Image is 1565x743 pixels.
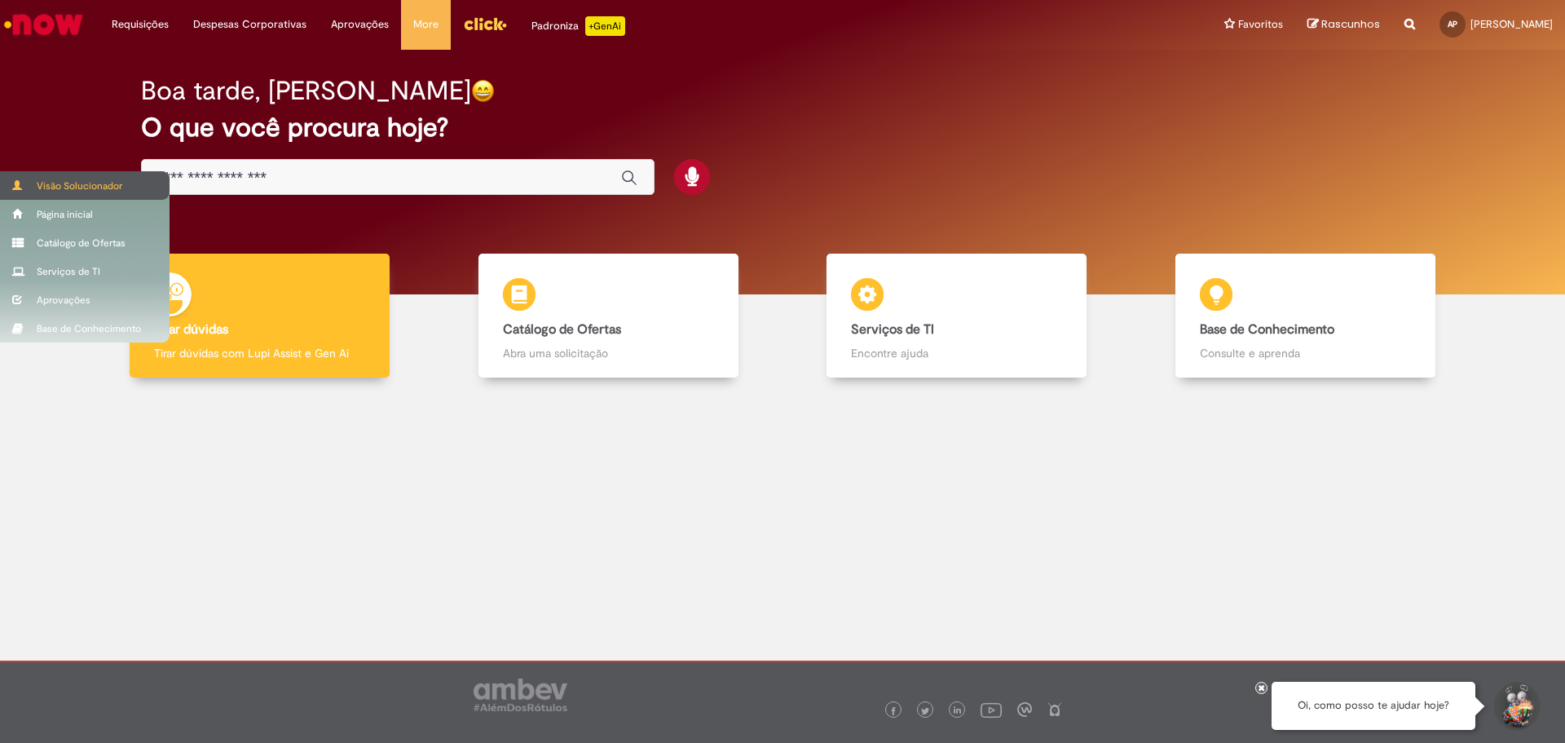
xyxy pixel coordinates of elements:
span: Favoritos [1238,16,1283,33]
h2: Boa tarde, [PERSON_NAME] [141,77,471,105]
img: ServiceNow [2,8,86,41]
a: Tirar dúvidas Tirar dúvidas com Lupi Assist e Gen Ai [86,254,434,378]
b: Base de Conhecimento [1200,321,1334,338]
img: logo_footer_workplace.png [1017,702,1032,717]
img: logo_footer_twitter.png [921,707,929,715]
a: Rascunhos [1307,17,1380,33]
img: logo_footer_naosei.png [1047,702,1062,717]
span: Rascunhos [1321,16,1380,32]
div: Padroniza [531,16,625,36]
span: More [413,16,439,33]
span: Despesas Corporativas [193,16,306,33]
p: Consulte e aprenda [1200,345,1411,361]
button: Iniciar Conversa de Suporte [1492,682,1541,731]
b: Serviços de TI [851,321,934,338]
img: happy-face.png [471,79,495,103]
img: logo_footer_facebook.png [889,707,897,715]
div: Oi, como posso te ajudar hoje? [1272,682,1475,730]
a: Base de Conhecimento Consulte e aprenda [1131,254,1480,378]
p: Abra uma solicitação [503,345,714,361]
a: Serviços de TI Encontre ajuda [782,254,1131,378]
b: Tirar dúvidas [154,321,228,338]
span: AP [1448,19,1457,29]
img: logo_footer_linkedin.png [954,706,962,716]
p: Tirar dúvidas com Lupi Assist e Gen Ai [154,345,365,361]
img: logo_footer_ambev_rotulo_gray.png [474,679,567,711]
b: Catálogo de Ofertas [503,321,621,338]
span: [PERSON_NAME] [1470,17,1553,31]
img: logo_footer_youtube.png [981,699,1002,720]
a: Catálogo de Ofertas Abra uma solicitação [434,254,783,378]
p: Encontre ajuda [851,345,1062,361]
img: click_logo_yellow_360x200.png [463,11,507,36]
span: Aprovações [331,16,389,33]
h2: O que você procura hoje? [141,113,1425,142]
span: Requisições [112,16,169,33]
p: +GenAi [585,16,625,36]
